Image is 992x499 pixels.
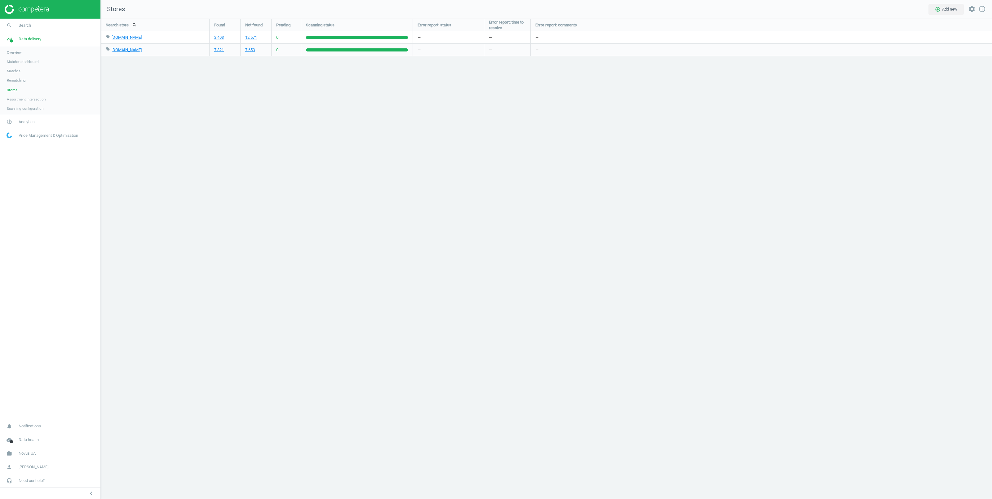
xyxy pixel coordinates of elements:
div: — [531,31,992,43]
span: Found [214,22,225,28]
a: [DOMAIN_NAME] [112,47,142,52]
span: Stores [101,5,125,14]
i: settings [968,5,976,13]
a: 7 321 [214,47,224,53]
span: Notifications [19,423,41,429]
span: Scanning status [306,22,334,28]
i: local_offer [106,47,110,51]
i: work [3,448,15,459]
span: Need our help? [19,478,45,483]
span: Analytics [19,119,35,125]
span: Novus UA [19,451,36,456]
i: notifications [3,420,15,432]
span: Error report: time to resolve [489,20,526,31]
i: headset_mic [3,475,15,487]
span: Not found [245,22,263,28]
span: Error report: status [418,22,451,28]
span: Pending [276,22,290,28]
div: — [413,44,484,56]
a: 7 653 [245,47,255,53]
i: chevron_left [87,490,95,497]
span: Stores [7,87,17,92]
span: — [489,35,492,40]
i: add_circle_outline [935,7,941,12]
i: pie_chart_outlined [3,116,15,128]
span: 0 [276,35,278,40]
div: — [531,44,992,56]
button: settings [965,2,978,16]
span: Overview [7,50,22,55]
a: [DOMAIN_NAME] [112,35,142,40]
span: — [489,47,492,53]
button: chevron_left [83,489,99,497]
span: Data health [19,437,39,443]
span: 0 [276,47,278,53]
i: timeline [3,33,15,45]
i: search [3,20,15,31]
div: — [413,31,484,43]
button: search [129,20,140,30]
div: Search store [101,19,209,31]
button: add_circle_outlineAdd new [928,4,964,15]
i: cloud_done [3,434,15,446]
span: Data delivery [19,36,41,42]
span: Error report: comments [535,22,577,28]
i: local_offer [106,34,110,39]
span: [PERSON_NAME] [19,464,48,470]
a: 2 403 [214,35,224,40]
i: person [3,461,15,473]
span: Price Management & Optimization [19,133,78,138]
a: info_outline [978,5,986,13]
img: ajHJNr6hYgQAAAAASUVORK5CYII= [5,5,49,14]
span: Matches dashboard [7,59,39,64]
span: Assortment intersection [7,97,46,102]
span: Search [19,23,31,28]
span: Rematching [7,78,26,83]
img: wGWNvw8QSZomAAAAABJRU5ErkJggg== [7,132,12,138]
a: 12 571 [245,35,257,40]
span: Scanning configuration [7,106,43,111]
span: Matches [7,69,20,74]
